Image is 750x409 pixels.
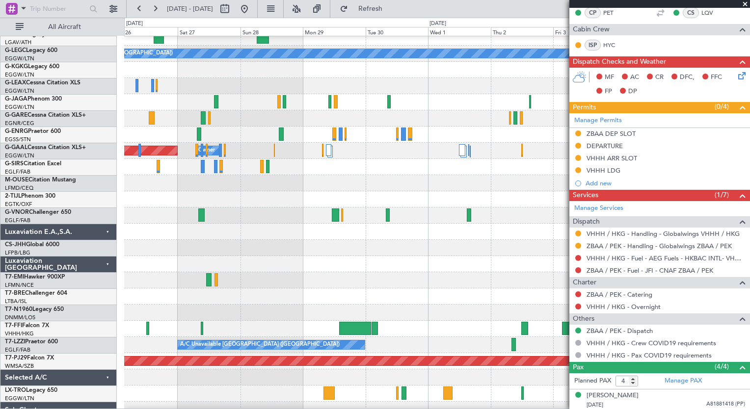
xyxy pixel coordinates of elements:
span: T7-EMI [5,274,24,280]
a: EGLF/FAB [5,168,30,176]
a: PET [603,8,625,17]
span: FP [605,87,612,97]
a: WMSA/SZB [5,362,34,370]
span: G-GARE [5,112,27,118]
span: FFC [711,73,722,82]
a: G-JAGAPhenom 300 [5,96,62,102]
a: G-LEAXCessna Citation XLS [5,80,80,86]
a: EGTK/OXF [5,201,32,208]
span: Others [573,313,594,325]
a: G-GARECessna Citation XLS+ [5,112,86,118]
a: CS-JHHGlobal 6000 [5,242,59,248]
span: Permits [573,102,596,113]
a: G-KGKGLegacy 600 [5,64,59,70]
a: LQV [701,8,723,17]
input: Trip Number [30,1,86,16]
a: LFMN/NCE [5,281,34,289]
span: Cabin Crew [573,24,610,35]
a: EGGW/LTN [5,87,34,95]
div: Sun 28 [241,27,303,36]
div: Wed 1 [428,27,490,36]
span: G-VNOR [5,209,29,215]
span: (0/4) [715,102,729,112]
div: [DATE] [429,20,446,28]
span: G-LEAX [5,80,26,86]
span: (1/7) [715,190,729,200]
a: LTBA/ISL [5,298,27,305]
a: 2-TIJLPhenom 300 [5,193,55,199]
a: G-SIRSCitation Excel [5,161,61,167]
div: Add new [586,179,745,187]
a: Manage Permits [574,116,622,126]
span: G-JAGA [5,96,27,102]
div: Thu 2 [491,27,553,36]
a: T7-FFIFalcon 7X [5,323,49,329]
div: CS [683,7,699,18]
button: Refresh [335,1,394,17]
a: LX-TROLegacy 650 [5,387,57,393]
span: Dispatch [573,216,600,228]
div: CP [585,7,601,18]
a: EGLF/FAB [5,217,30,224]
a: VHHH/HKG [5,330,34,337]
div: Mon 29 [303,27,365,36]
span: T7-BRE [5,290,25,296]
span: All Aircraft [26,24,104,30]
span: T7-LZZI [5,339,25,345]
a: ZBAA / PEK - Handling - Globalwings ZBAA / PEK [587,242,732,250]
span: Pax [573,362,584,373]
a: VHHH / HKG - Handling - Globalwings VHHH / HKG [587,230,740,238]
a: HYC [603,41,625,50]
a: LFPB/LBG [5,249,30,256]
div: [DATE] [126,20,143,28]
span: T7-PJ29 [5,355,27,361]
div: Sat 27 [178,27,240,36]
span: G-LEGC [5,48,26,53]
a: Manage PAX [665,376,702,386]
div: ISP [585,40,601,51]
span: (4/4) [715,361,729,372]
span: A81881418 (PP) [706,400,745,409]
span: [DATE] - [DATE] [167,4,213,13]
span: 2-TIJL [5,193,21,199]
span: T7-FFI [5,323,22,329]
a: EGLF/FAB [5,346,30,354]
a: T7-EMIHawker 900XP [5,274,65,280]
div: [PERSON_NAME] [587,391,639,401]
div: Tue 30 [366,27,428,36]
a: DNMM/LOS [5,314,35,321]
a: EGGW/LTN [5,55,34,62]
span: CS-JHH [5,242,26,248]
span: Services [573,190,598,201]
a: G-VNORChallenger 650 [5,209,71,215]
span: G-KGKG [5,64,28,70]
a: VHHH / HKG - Pax COVID19 requirements [587,351,712,359]
a: T7-LZZIPraetor 600 [5,339,58,345]
span: G-ENRG [5,128,28,134]
div: VHHH ARR SLOT [587,154,637,162]
span: MF [605,73,614,82]
span: DP [628,87,637,97]
div: ZBAA DEP SLOT [587,129,636,138]
a: Manage Services [574,204,623,213]
a: ZBAA / PEK - Fuel - JFI - CNAF ZBAA / PEK [587,266,713,275]
a: LGAV/ATH [5,39,31,46]
span: Charter [573,277,596,288]
div: A/C Unavailable [GEOGRAPHIC_DATA] ([GEOGRAPHIC_DATA]) [180,337,340,352]
a: T7-BREChallenger 604 [5,290,67,296]
span: DFC, [680,73,695,82]
a: EGGW/LTN [5,103,34,111]
a: M-OUSECitation Mustang [5,177,76,183]
div: Fri 26 [115,27,178,36]
a: LFMD/CEQ [5,184,33,192]
a: VHHH / HKG - Fuel - AEG Fuels - HKBAC INTL- VHHH / HKG [587,254,745,262]
span: CR [655,73,664,82]
a: EGGW/LTN [5,71,34,78]
span: M-OUSE [5,177,28,183]
a: EGGW/LTN [5,395,34,402]
div: Fri 3 [553,27,616,36]
span: Refresh [350,5,391,12]
div: VHHH LDG [587,166,620,175]
span: T7-N1960 [5,307,32,312]
a: T7-N1960Legacy 650 [5,307,64,312]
